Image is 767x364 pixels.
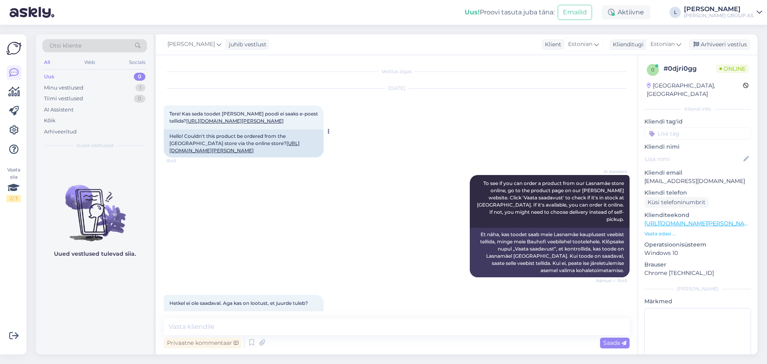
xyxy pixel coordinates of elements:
div: Vestlus algas [164,68,630,75]
div: 0 [134,73,145,81]
p: Kliendi email [644,169,751,177]
img: No chats [36,171,153,243]
button: Emailid [558,5,592,20]
a: [URL][DOMAIN_NAME][PERSON_NAME] [186,118,284,124]
div: Kõik [44,117,56,125]
div: [PERSON_NAME] [644,285,751,292]
div: Tiimi vestlused [44,95,83,103]
p: Kliendi tag'id [644,117,751,126]
span: Uued vestlused [76,142,113,149]
span: Hetkel ei ole saadaval. Aga kas on lootust, et juurde tuleb? [169,300,308,306]
p: Kliendi telefon [644,189,751,197]
span: AI Assistent [597,169,627,175]
input: Lisa nimi [645,155,742,163]
div: Uus [44,73,54,81]
div: Aktiivne [602,5,650,20]
div: [PERSON_NAME] GROUP AS [684,12,753,19]
div: [DATE] [164,85,630,92]
p: Chrome [TECHNICAL_ID] [644,269,751,277]
div: # 0djri0gg [664,64,716,74]
div: Klient [542,40,561,49]
span: [PERSON_NAME] [167,40,215,49]
span: Nähtud ✓ 15:45 [596,278,627,284]
p: Windows 10 [644,249,751,257]
div: Küsi telefoninumbrit [644,197,709,208]
input: Lisa tag [644,127,751,139]
span: To see if you can order a product from our Lasnamäe store online, go to the product page on our [... [477,180,625,222]
div: 0 [134,95,145,103]
span: 15:45 [166,158,196,164]
p: Uued vestlused tulevad siia. [54,250,136,258]
div: L [670,7,681,18]
b: Uus! [465,8,480,16]
a: [PERSON_NAME][PERSON_NAME] GROUP AS [684,6,762,19]
div: Klienditugi [610,40,644,49]
span: Tere! Kas seda toodet [PERSON_NAME] poodi ei saaks e-poest tellida? [169,111,319,124]
p: [EMAIL_ADDRESS][DOMAIN_NAME] [644,177,751,185]
div: Privaatne kommentaar [164,338,242,348]
div: AI Assistent [44,106,74,114]
p: Operatsioonisüsteem [644,241,751,249]
p: Kliendi nimi [644,143,751,151]
span: Online [716,64,749,73]
div: 2 / 3 [6,195,21,202]
div: 1 [135,84,145,92]
span: Estonian [650,40,675,49]
div: Web [83,57,97,68]
img: Askly Logo [6,41,22,56]
div: Arhiveeritud [44,128,77,136]
span: Otsi kliente [50,42,81,50]
a: [URL][DOMAIN_NAME][PERSON_NAME] [644,220,755,227]
div: Socials [127,57,147,68]
p: Brauser [644,261,751,269]
div: Minu vestlused [44,84,83,92]
div: Et näha, kas toodet saab meie Lasnamäe kauplusest veebist tellida, minge meie Bauhofi veebilehel ... [470,228,630,277]
div: juhib vestlust [226,40,266,49]
div: All [42,57,52,68]
p: Klienditeekond [644,211,751,219]
div: Vaata siia [6,166,21,202]
span: 0 [651,67,654,73]
span: Saada [603,339,626,346]
div: Arhiveeri vestlus [689,39,750,50]
div: Proovi tasuta juba täna: [465,8,554,17]
div: Hello! Couldn't this product be ordered from the [GEOGRAPHIC_DATA] store via the online store? [164,129,324,157]
span: Estonian [568,40,592,49]
p: Vaata edasi ... [644,230,751,237]
div: Kliendi info [644,105,751,113]
div: [PERSON_NAME] [684,6,753,12]
div: [GEOGRAPHIC_DATA], [GEOGRAPHIC_DATA] [647,82,743,98]
p: Märkmed [644,297,751,306]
